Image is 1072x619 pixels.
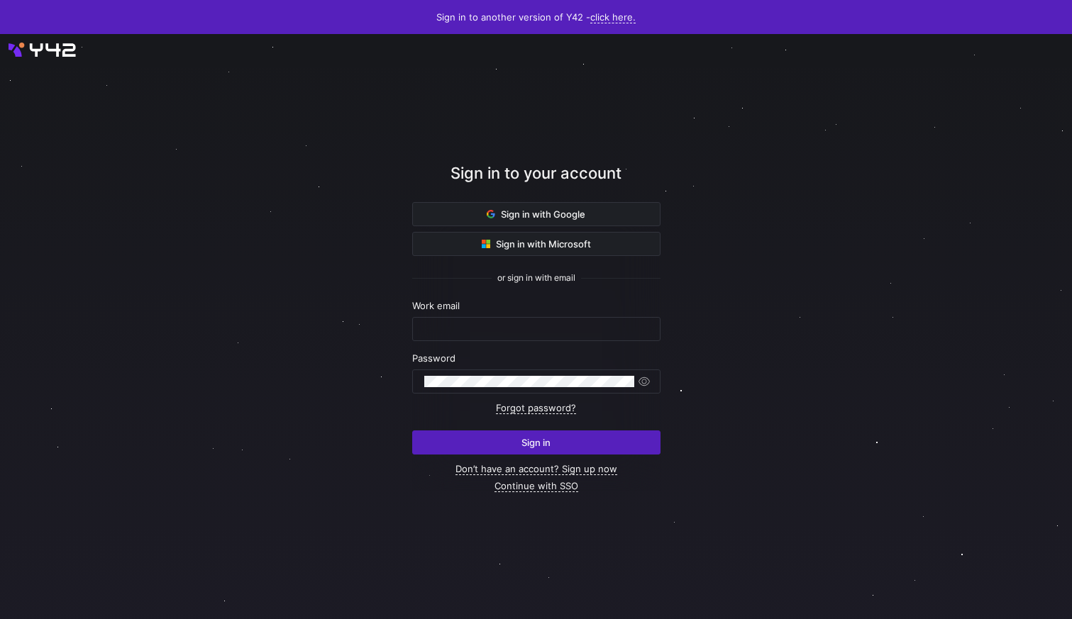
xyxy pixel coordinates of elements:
[494,480,578,492] a: Continue with SSO
[521,437,551,448] span: Sign in
[482,238,591,250] span: Sign in with Microsoft
[412,430,661,455] button: Sign in
[487,208,585,220] span: Sign in with Google
[590,11,636,23] a: click here.
[455,463,617,475] a: Don’t have an account? Sign up now
[412,162,661,202] div: Sign in to your account
[412,300,460,311] span: Work email
[412,352,455,364] span: Password
[412,232,661,256] button: Sign in with Microsoft
[412,202,661,226] button: Sign in with Google
[497,273,575,283] span: or sign in with email
[496,402,576,414] a: Forgot password?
